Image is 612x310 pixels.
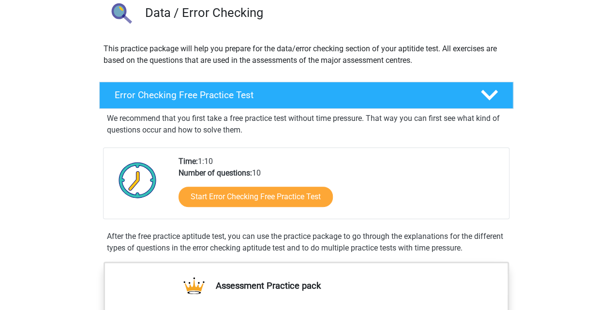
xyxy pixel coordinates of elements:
p: This practice package will help you prepare for the data/error checking section of your aptitide ... [104,43,509,66]
img: Clock [113,156,162,204]
b: Time: [179,157,198,166]
a: Start Error Checking Free Practice Test [179,187,333,207]
a: Error Checking Free Practice Test [95,82,517,109]
b: Number of questions: [179,168,252,177]
p: We recommend that you first take a free practice test without time pressure. That way you can fir... [107,113,506,136]
div: 1:10 10 [171,156,508,219]
h3: Data / Error Checking [145,5,506,20]
div: After the free practice aptitude test, you can use the practice package to go through the explana... [103,231,509,254]
h4: Error Checking Free Practice Test [115,89,465,101]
